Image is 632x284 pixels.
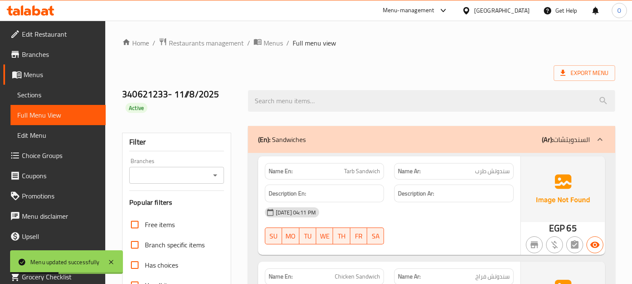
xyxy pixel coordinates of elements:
[3,145,106,166] a: Choice Groups
[566,236,583,253] button: Not has choices
[320,230,330,242] span: WE
[264,38,283,48] span: Menus
[526,236,543,253] button: Not branch specific item
[3,246,106,267] a: Coverage Report
[22,231,99,241] span: Upsell
[521,156,605,222] img: Ae5nvW7+0k+MAAAAAElFTkSuQmCC
[22,272,99,282] span: Grocery Checklist
[3,186,106,206] a: Promotions
[335,272,380,281] span: Chicken Sandwich
[24,70,99,80] span: Menus
[3,44,106,64] a: Branches
[3,226,106,246] a: Upsell
[542,134,590,145] p: السندويتشات
[475,272,510,281] span: سندوتش فراخ
[303,230,313,242] span: TU
[316,228,333,244] button: WE
[333,228,350,244] button: TH
[11,105,106,125] a: Full Menu View
[3,24,106,44] a: Edit Restaurant
[22,191,99,201] span: Promotions
[285,230,296,242] span: MO
[152,38,155,48] li: /
[30,257,99,267] div: Menu updated successfully
[269,167,293,176] strong: Name En:
[286,38,289,48] li: /
[269,188,306,199] strong: Description En:
[3,64,106,85] a: Menus
[129,133,224,151] div: Filter
[269,272,293,281] strong: Name En:
[282,228,299,244] button: MO
[253,38,283,48] a: Menus
[398,272,421,281] strong: Name Ar:
[3,206,106,226] a: Menu disclaimer
[17,90,99,100] span: Sections
[560,68,608,78] span: Export Menu
[269,230,279,242] span: SU
[248,90,615,112] input: search
[125,104,147,112] span: Active
[145,260,178,270] span: Has choices
[11,125,106,145] a: Edit Menu
[122,38,615,48] nav: breadcrumb
[554,65,615,81] span: Export Menu
[22,211,99,221] span: Menu disclaimer
[22,49,99,59] span: Branches
[293,38,336,48] span: Full menu view
[22,150,99,161] span: Choice Groups
[122,88,238,113] h2: 340621233- 11//8/2025
[272,209,319,217] span: [DATE] 04:11 PM
[22,171,99,181] span: Coupons
[122,38,149,48] a: Home
[17,130,99,140] span: Edit Menu
[11,85,106,105] a: Sections
[617,6,621,15] span: O
[209,169,221,181] button: Open
[475,167,510,176] span: سندوتش طرب
[169,38,244,48] span: Restaurants management
[258,133,270,146] b: (En):
[549,220,565,236] span: EGP
[299,228,316,244] button: TU
[344,167,380,176] span: Tarb Sandwich
[145,220,175,230] span: Free items
[371,230,381,242] span: SA
[248,126,615,153] div: (En): Sandwiches(Ar):السندويتشات
[354,230,364,242] span: FR
[17,110,99,120] span: Full Menu View
[367,228,384,244] button: SA
[546,236,563,253] button: Purchased item
[350,228,367,244] button: FR
[3,166,106,186] a: Coupons
[336,230,347,242] span: TH
[145,240,205,250] span: Branch specific items
[22,29,99,39] span: Edit Restaurant
[159,38,244,48] a: Restaurants management
[125,103,147,113] div: Active
[247,38,250,48] li: /
[474,6,530,15] div: [GEOGRAPHIC_DATA]
[129,198,224,207] h3: Popular filters
[383,5,435,16] div: Menu-management
[258,134,306,145] p: Sandwiches
[542,133,553,146] b: (Ar):
[587,236,603,253] button: Available
[398,167,421,176] strong: Name Ar:
[567,220,577,236] span: 65
[265,228,282,244] button: SU
[398,188,434,199] strong: Description Ar:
